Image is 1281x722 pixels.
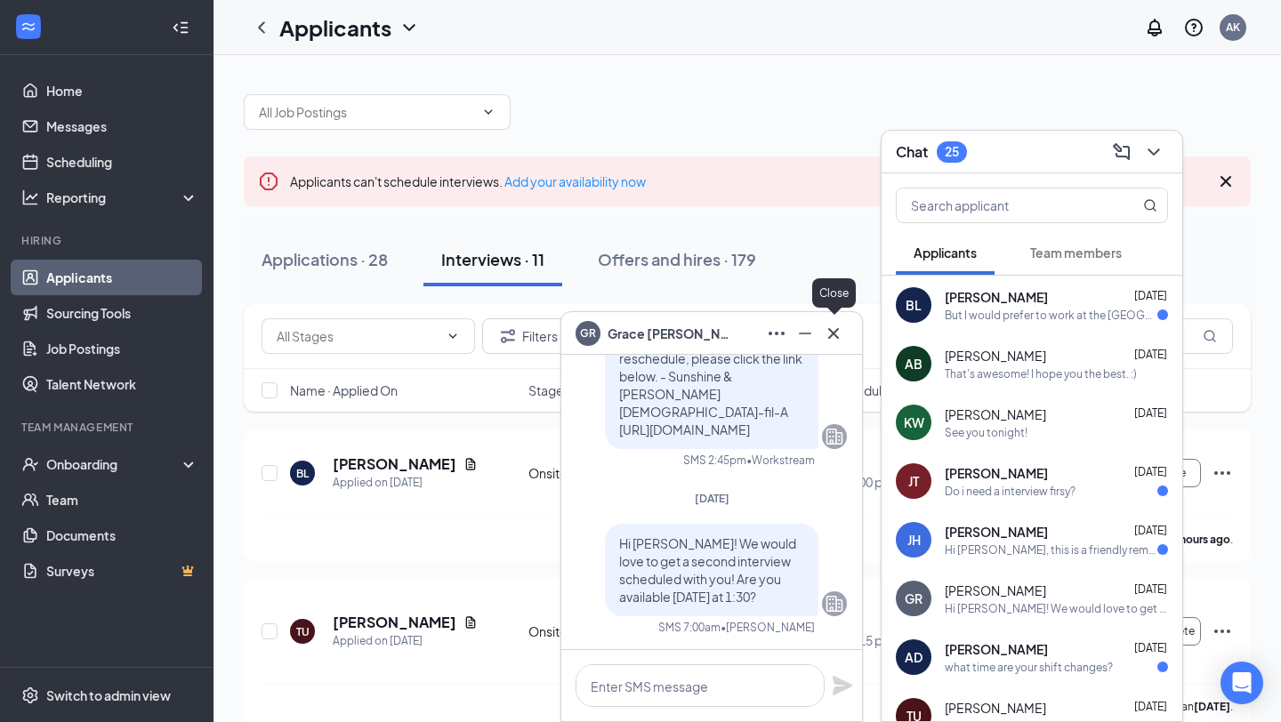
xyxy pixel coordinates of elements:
[46,73,198,108] a: Home
[290,173,646,189] span: Applicants can't schedule interviews.
[21,455,39,473] svg: UserCheck
[812,278,856,308] div: Close
[251,17,272,38] svg: ChevronLeft
[945,405,1046,423] span: [PERSON_NAME]
[446,329,460,343] svg: ChevronDown
[1030,245,1122,261] span: Team members
[259,102,474,122] input: All Job Postings
[333,613,456,632] h5: [PERSON_NAME]
[504,173,646,189] a: Add your availability now
[658,620,721,635] div: SMS 7:00am
[46,108,198,144] a: Messages
[497,325,519,347] svg: Filter
[945,582,1046,599] span: [PERSON_NAME]
[1134,289,1167,302] span: [DATE]
[21,189,39,206] svg: Analysis
[279,12,391,43] h1: Applicants
[819,319,848,348] button: Cross
[399,17,420,38] svg: ChevronDown
[945,523,1048,541] span: [PERSON_NAME]
[762,319,791,348] button: Ellipses
[945,366,1137,381] div: That's awesome! I hope you the best. :)
[945,542,1157,558] div: Hi [PERSON_NAME], this is a friendly reminder. Your interview with [DEMOGRAPHIC_DATA]-fil-A for F...
[46,455,183,473] div: Onboarding
[766,323,787,344] svg: Ellipses
[1203,329,1217,343] svg: MagnifyingGlass
[46,189,199,206] div: Reporting
[481,105,495,119] svg: ChevronDown
[1134,524,1167,537] span: [DATE]
[21,420,195,435] div: Team Management
[46,260,198,295] a: Applicants
[907,531,921,549] div: JH
[945,288,1048,306] span: [PERSON_NAME]
[832,675,853,696] svg: Plane
[46,517,198,553] a: Documents
[824,593,845,614] svg: Company
[262,248,388,270] div: Applications · 28
[905,648,922,666] div: AD
[1144,17,1165,38] svg: Notifications
[683,453,746,468] div: SMS 2:45pm
[441,248,544,270] div: Interviews · 11
[463,457,478,471] svg: Document
[1111,141,1132,163] svg: ComposeMessage
[824,426,845,447] svg: Company
[619,535,796,605] span: Hi [PERSON_NAME]! We would love to get a second interview scheduled with you! Are you available [...
[695,492,729,505] span: [DATE]
[1140,138,1168,166] button: ChevronDown
[46,686,171,704] div: Switch to admin view
[945,484,1076,499] div: Do i need a interview firsy?
[905,590,922,607] div: GR
[1134,582,1167,596] span: [DATE]
[333,454,456,474] h5: [PERSON_NAME]
[598,248,756,270] div: Offers and hires · 179
[1226,20,1240,35] div: AK
[46,553,198,589] a: SurveysCrown
[906,296,922,314] div: BL
[20,18,37,36] svg: WorkstreamLogo
[791,319,819,348] button: Minimize
[1165,533,1230,546] b: 16 hours ago
[945,308,1157,323] div: But I would prefer to work at the [GEOGRAPHIC_DATA] location
[945,640,1048,658] span: [PERSON_NAME]
[46,482,198,517] a: Team
[296,624,310,639] div: TU
[608,324,732,343] span: Grace [PERSON_NAME]
[1134,700,1167,713] span: [DATE]
[904,413,924,431] div: KW
[46,366,198,402] a: Talent Network
[258,171,279,192] svg: Error
[482,318,573,354] button: Filter Filters
[794,323,816,344] svg: Minimize
[46,144,198,180] a: Scheduling
[21,686,39,704] svg: Settings
[1194,700,1230,713] b: [DATE]
[896,142,928,162] h3: Chat
[823,323,844,344] svg: Cross
[172,19,189,36] svg: Collapse
[333,474,478,492] div: Applied on [DATE]
[463,615,478,630] svg: Document
[1134,348,1167,361] span: [DATE]
[1221,662,1263,704] div: Open Intercom Messenger
[945,425,1027,440] div: See you tonight!
[1212,462,1233,484] svg: Ellipses
[1212,621,1233,642] svg: Ellipses
[1215,171,1237,192] svg: Cross
[333,632,478,650] div: Applied on [DATE]
[914,245,977,261] span: Applicants
[945,144,959,159] div: 25
[945,464,1048,482] span: [PERSON_NAME]
[1183,17,1204,38] svg: QuestionInfo
[46,331,198,366] a: Job Postings
[1108,138,1136,166] button: ComposeMessage
[897,189,1108,222] input: Search applicant
[296,466,309,481] div: BL
[908,472,919,490] div: JT
[46,295,198,331] a: Sourcing Tools
[945,660,1113,675] div: what time are your shift changes?
[528,622,642,640] div: Onsite Interview
[277,326,439,346] input: All Stages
